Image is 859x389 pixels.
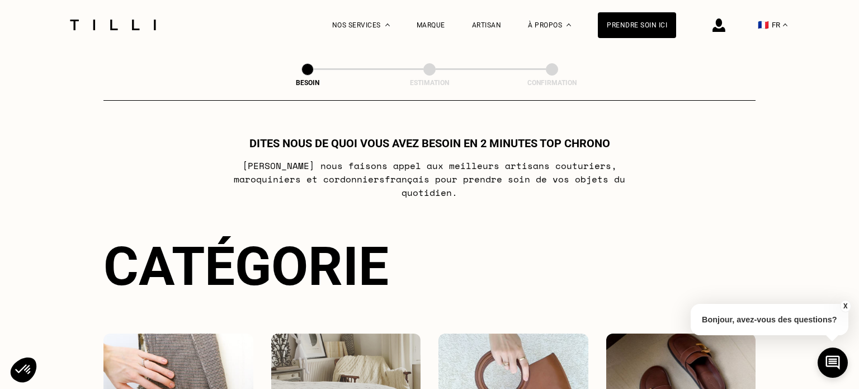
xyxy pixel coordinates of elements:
[249,137,610,150] h1: Dites nous de quoi vous avez besoin en 2 minutes top chrono
[691,304,848,335] p: Bonjour, avez-vous des questions?
[417,21,445,29] a: Marque
[252,79,364,87] div: Besoin
[208,159,652,199] p: [PERSON_NAME] nous faisons appel aux meilleurs artisans couturiers , maroquiniers et cordonniers ...
[103,235,756,298] div: Catégorie
[712,18,725,32] img: icône connexion
[374,79,485,87] div: Estimation
[758,20,769,30] span: 🇫🇷
[385,24,390,26] img: Menu déroulant
[567,24,571,26] img: Menu déroulant à propos
[472,21,502,29] a: Artisan
[66,20,160,30] img: Logo du service de couturière Tilli
[783,24,787,26] img: menu déroulant
[839,300,851,312] button: X
[598,12,676,38] a: Prendre soin ici
[496,79,608,87] div: Confirmation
